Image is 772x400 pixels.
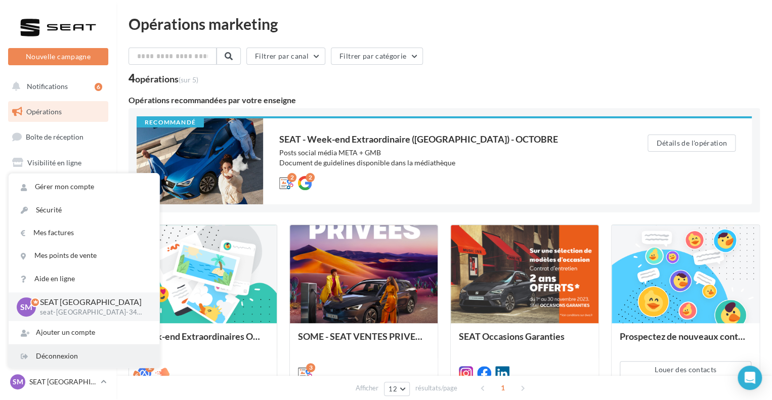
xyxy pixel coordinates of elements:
a: PLV et print personnalisable [6,278,110,307]
div: Ajouter un compte [9,321,159,344]
div: Posts social média META + GMB Document de guidelines disponible dans la médiathèque [279,148,607,168]
div: Prospectez de nouveaux contacts [620,331,751,351]
span: Notifications [27,82,68,91]
a: Opérations [6,101,110,122]
a: Sécurité [9,199,159,221]
div: Déconnexion [9,345,159,368]
button: Détails de l'opération [648,135,736,152]
a: Visibilité en ligne [6,152,110,173]
p: SEAT [GEOGRAPHIC_DATA] [29,377,97,387]
a: Médiathèque [6,228,110,249]
div: 6 [95,83,102,91]
a: Campagnes DataOnDemand [6,312,110,341]
a: Mes factures [9,221,159,244]
a: Campagnes [6,177,110,199]
p: seat-[GEOGRAPHIC_DATA]-34000 [40,308,143,317]
span: Opérations [26,107,62,116]
button: Louer des contacts [620,361,751,378]
span: Visibilité en ligne [27,158,81,167]
button: Filtrer par canal [246,48,325,65]
button: 12 [384,382,410,396]
div: Open Intercom Messenger [738,366,762,390]
span: SM [13,377,23,387]
div: 2 [306,173,315,182]
div: SEAT Occasions Garanties [459,331,590,351]
div: Week-end Extraordinaires Octobre 2025 [137,331,269,351]
a: Aide en ligne [9,268,159,290]
div: 2 [287,173,296,182]
a: Calendrier [6,253,110,274]
div: SOME - SEAT VENTES PRIVEES [298,331,430,351]
p: SEAT [GEOGRAPHIC_DATA] [40,296,143,308]
a: Contacts [6,202,110,224]
a: SM SEAT [GEOGRAPHIC_DATA] [8,372,108,391]
button: Nouvelle campagne [8,48,108,65]
a: Gérer mon compte [9,175,159,198]
span: Afficher [356,383,378,393]
a: Mes points de vente [9,244,159,267]
div: 4 [128,73,198,84]
button: Notifications 6 [6,76,106,97]
div: Opérations marketing [128,16,760,31]
span: SM [20,301,32,313]
div: opérations [135,74,198,83]
div: 3 [306,363,315,372]
span: 12 [389,385,397,393]
div: SEAT - Week-end Extraordinaire ([GEOGRAPHIC_DATA]) - OCTOBRE [279,135,607,144]
span: résultats/page [415,383,457,393]
span: 1 [495,380,511,396]
span: (sur 5) [179,75,198,84]
button: Filtrer par catégorie [331,48,423,65]
div: Recommandé [137,118,204,127]
a: Boîte de réception [6,126,110,148]
span: Boîte de réception [26,132,83,141]
div: Opérations recommandées par votre enseigne [128,96,760,104]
